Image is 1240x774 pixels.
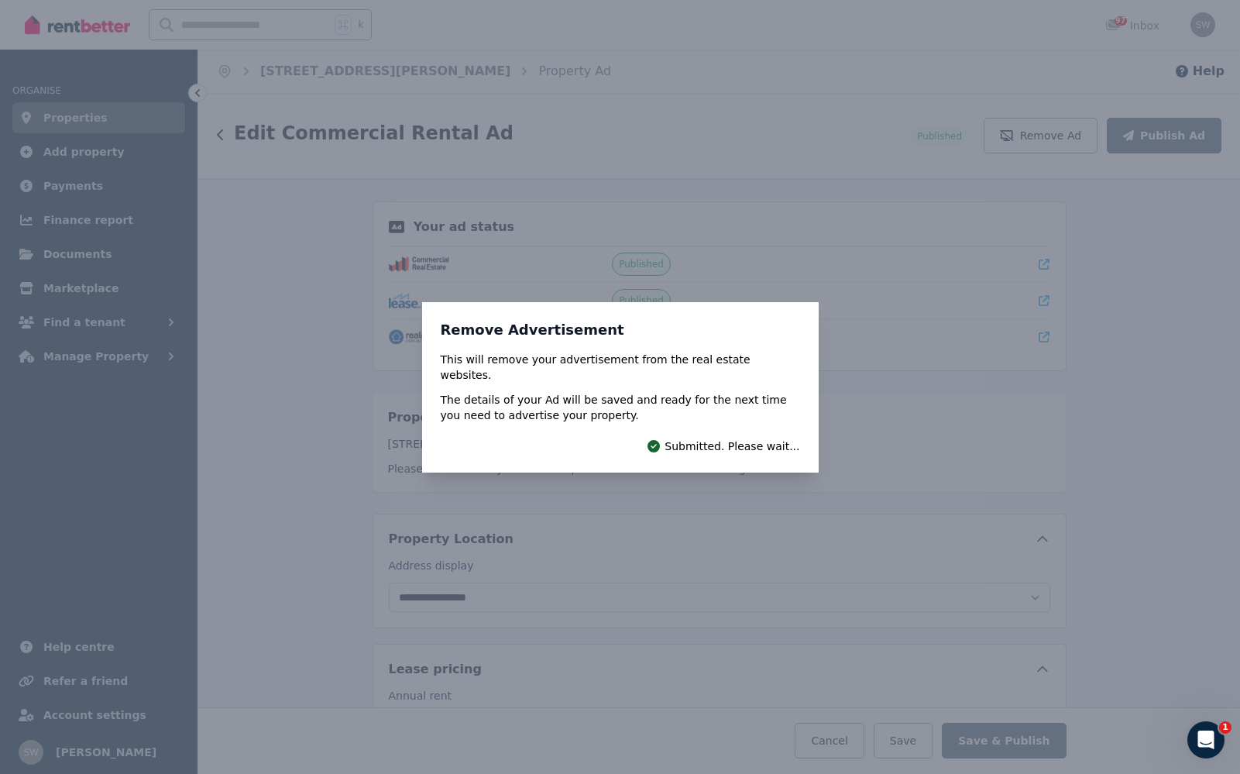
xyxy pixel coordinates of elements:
[441,352,800,383] p: This will remove your advertisement from the real estate websites.
[441,321,800,339] h3: Remove Advertisement
[1219,721,1231,734] span: 1
[1187,721,1225,759] iframe: Intercom live chat
[441,392,800,423] p: The details of your Ad will be saved and ready for the next time you need to advertise your prope...
[665,439,799,454] span: Submitted. Please wait...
